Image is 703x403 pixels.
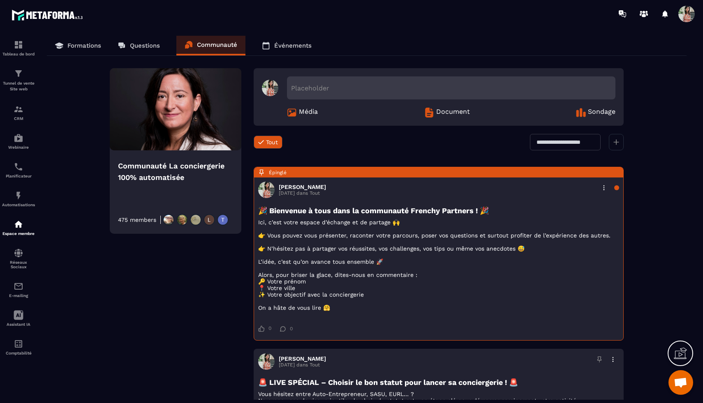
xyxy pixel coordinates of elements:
[14,40,23,50] img: formation
[266,139,278,145] span: Tout
[2,242,35,275] a: social-networksocial-networkRéseaux Sociaux
[299,108,318,117] span: Média
[118,216,156,223] div: 475 members
[110,68,241,150] img: Community background
[176,36,245,55] a: Communauté
[2,98,35,127] a: formationformationCRM
[2,213,35,242] a: automationsautomationsEspace membre
[2,116,35,121] p: CRM
[176,214,188,226] img: https://production-metaforma-bucket.s3.fr-par.scw.cloud/production-metaforma-bucket/users/Septemb...
[2,52,35,56] p: Tableau de bord
[668,370,693,395] div: Ouvrir le chat
[14,133,23,143] img: automations
[2,34,35,62] a: formationformationTableau de bord
[2,203,35,207] p: Automatisations
[2,260,35,269] p: Réseaux Sociaux
[130,42,160,49] p: Questions
[2,81,35,92] p: Tunnel de vente Site web
[274,42,312,49] p: Événements
[14,219,23,229] img: automations
[254,36,320,55] a: Événements
[258,206,619,215] h3: 🎉 Bienvenue à tous dans la communauté Frenchy Partners ! 🎉
[258,219,619,311] p: Ici, c’est votre espace d’échange et de partage 🙌 👉 Vous pouvez vous présenter, raconter votre pa...
[2,351,35,355] p: Comptabilité
[2,231,35,236] p: Espace membre
[109,36,168,55] a: Questions
[279,190,326,196] p: [DATE] dans Tout
[279,184,326,190] h3: [PERSON_NAME]
[2,62,35,98] a: formationformationTunnel de vente Site web
[279,362,326,368] p: [DATE] dans Tout
[269,170,287,175] span: Épinglé
[290,326,293,332] span: 0
[197,41,237,48] p: Communauté
[258,378,619,387] h3: 🚨 LIVE SPÉCIAL – Choisir le bon statut pour lancer sa conciergerie ! 🚨
[2,333,35,362] a: accountantaccountantComptabilité
[14,191,23,200] img: automations
[2,127,35,156] a: automationsautomationsWebinaire
[12,7,86,23] img: logo
[2,184,35,213] a: automationsautomationsAutomatisations
[14,281,23,291] img: email
[2,304,35,333] a: Assistant IA
[118,160,233,183] h4: Communauté La conciergerie 100% automatisée
[217,214,229,226] img: https://production-metaforma-bucket.s3.fr-par.scw.cloud/production-metaforma-bucket/users/Septemb...
[190,214,201,226] img: https://production-metaforma-bucket.s3.fr-par.scw.cloud/production-metaforma-bucket/users/Septemb...
[14,162,23,172] img: scheduler
[287,76,615,99] div: Placeholder
[47,36,109,55] a: Formations
[279,355,326,362] h3: [PERSON_NAME]
[2,322,35,327] p: Assistant IA
[203,214,215,226] img: https://production-metaforma-bucket.s3.fr-par.scw.cloud/production-metaforma-bucket/users/July202...
[14,69,23,78] img: formation
[2,145,35,150] p: Webinaire
[2,293,35,298] p: E-mailing
[588,108,615,117] span: Sondage
[2,174,35,178] p: Planificateur
[2,275,35,304] a: emailemailE-mailing
[14,104,23,114] img: formation
[436,108,470,117] span: Document
[67,42,101,49] p: Formations
[2,156,35,184] a: schedulerschedulerPlanificateur
[163,214,174,226] img: https://production-metaforma-bucket.s3.fr-par.scw.cloud/production-metaforma-bucket/users/Septemb...
[14,248,23,258] img: social-network
[14,339,23,349] img: accountant
[268,325,271,332] span: 0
